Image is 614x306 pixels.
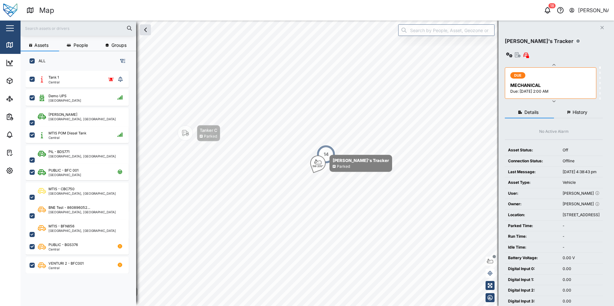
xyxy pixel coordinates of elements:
div: User: [508,191,556,197]
span: Assets [34,43,48,47]
div: Run Time: [508,234,556,240]
div: Digital Input 1: [508,277,556,283]
div: [GEOGRAPHIC_DATA] [48,99,81,102]
div: Map marker [178,125,220,141]
div: Tank 1 [48,75,59,80]
div: Map marker [316,145,336,164]
input: Search assets or drivers [24,23,132,33]
div: Battery Voltage: [508,255,556,261]
div: PUBLIC - BFC 001 [48,168,78,173]
div: SW 205° [312,165,323,167]
button: [PERSON_NAME] [569,6,609,15]
span: Details [524,110,539,115]
div: Offline [563,158,600,164]
div: Parked [204,133,217,140]
div: Dashboard [17,59,46,66]
div: Connection Status: [508,158,556,164]
div: Idle Time: [508,244,556,251]
div: [GEOGRAPHIC_DATA], [GEOGRAPHIC_DATA] [48,117,116,121]
div: [GEOGRAPHIC_DATA], [GEOGRAPHIC_DATA] [48,192,116,195]
div: Asset Type: [508,180,556,186]
div: BNE Test - 860896052... [48,205,90,210]
div: MTIS - BFN856 [48,224,75,229]
div: 0.00 [563,298,600,304]
div: Digital Input 0: [508,266,556,272]
img: Main Logo [3,3,17,17]
span: History [573,110,587,115]
div: Tanker C [200,127,217,133]
div: Central [48,266,83,269]
div: Asset Status: [508,147,556,153]
div: 0.00 [563,266,600,272]
div: 18 [548,3,556,8]
div: 0.00 [563,287,600,293]
div: [PERSON_NAME] [578,6,609,14]
div: Location: [508,212,556,218]
div: grid [26,69,136,273]
span: People [74,43,88,47]
div: VENTURI 2 - BFC001 [48,261,83,266]
canvas: Map [21,21,614,306]
div: [GEOGRAPHIC_DATA], [GEOGRAPHIC_DATA] [48,229,116,232]
div: Parked [337,164,350,170]
div: Settings [17,167,39,174]
div: Central [48,136,86,139]
div: [PERSON_NAME]'s Tracker [505,37,574,45]
div: [DATE] 4:38:43 pm [563,169,600,175]
div: Demo UPS [48,93,66,99]
div: [PERSON_NAME] [563,191,600,197]
div: Due: [DATE] 2:00 AM [510,89,592,95]
div: - [563,244,600,251]
div: Central [48,81,59,84]
div: Last Message: [508,169,556,175]
div: MECHANICAL [510,82,592,89]
div: Tasks [17,149,34,156]
div: [GEOGRAPHIC_DATA], [GEOGRAPHIC_DATA] [48,210,116,214]
label: ALL [35,58,46,64]
div: - [563,223,600,229]
input: Search by People, Asset, Geozone or Place [398,24,495,36]
div: [GEOGRAPHIC_DATA], [GEOGRAPHIC_DATA] [48,155,116,158]
div: Digital Input 2: [508,287,556,293]
div: Off [563,147,600,153]
div: PIL - BDS771 [48,149,69,155]
div: Owner: [508,201,556,207]
div: Parked Time: [508,223,556,229]
div: Vehicle [563,180,600,186]
div: MTIS POM Diesel Tank [48,131,86,136]
div: [STREET_ADDRESS] [563,212,600,218]
div: PUBLIC - BGS376 [48,242,78,248]
div: Map [17,41,31,48]
div: MTIS - CBC750 [48,186,75,192]
div: Assets [17,77,37,84]
div: 0.00 V [563,255,600,261]
div: [GEOGRAPHIC_DATA] [48,173,81,176]
div: Map marker [310,155,392,172]
div: - [563,234,600,240]
div: Sites [17,95,32,102]
div: Alarms [17,131,37,138]
div: 14 [324,151,329,158]
div: Reports [17,113,39,120]
div: Map [39,5,54,16]
div: [PERSON_NAME] [563,201,600,207]
div: 0.00 [563,277,600,283]
span: DUE [514,72,522,78]
div: No Active Alarm [539,129,569,135]
div: [PERSON_NAME] [48,112,77,117]
span: Groups [111,43,127,47]
div: Central [48,248,78,251]
div: Digital Input 3: [508,298,556,304]
div: [PERSON_NAME]'s Tracker [333,157,389,164]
